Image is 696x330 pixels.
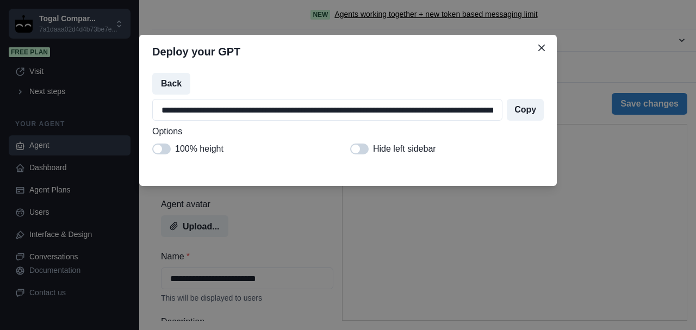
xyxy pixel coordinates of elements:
[152,73,190,95] button: Back
[139,35,557,69] header: Deploy your GPT
[175,142,223,155] p: 100% height
[507,99,544,121] button: Copy
[533,39,550,57] button: Close
[373,142,436,155] p: Hide left sidebar
[152,125,544,138] p: Options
